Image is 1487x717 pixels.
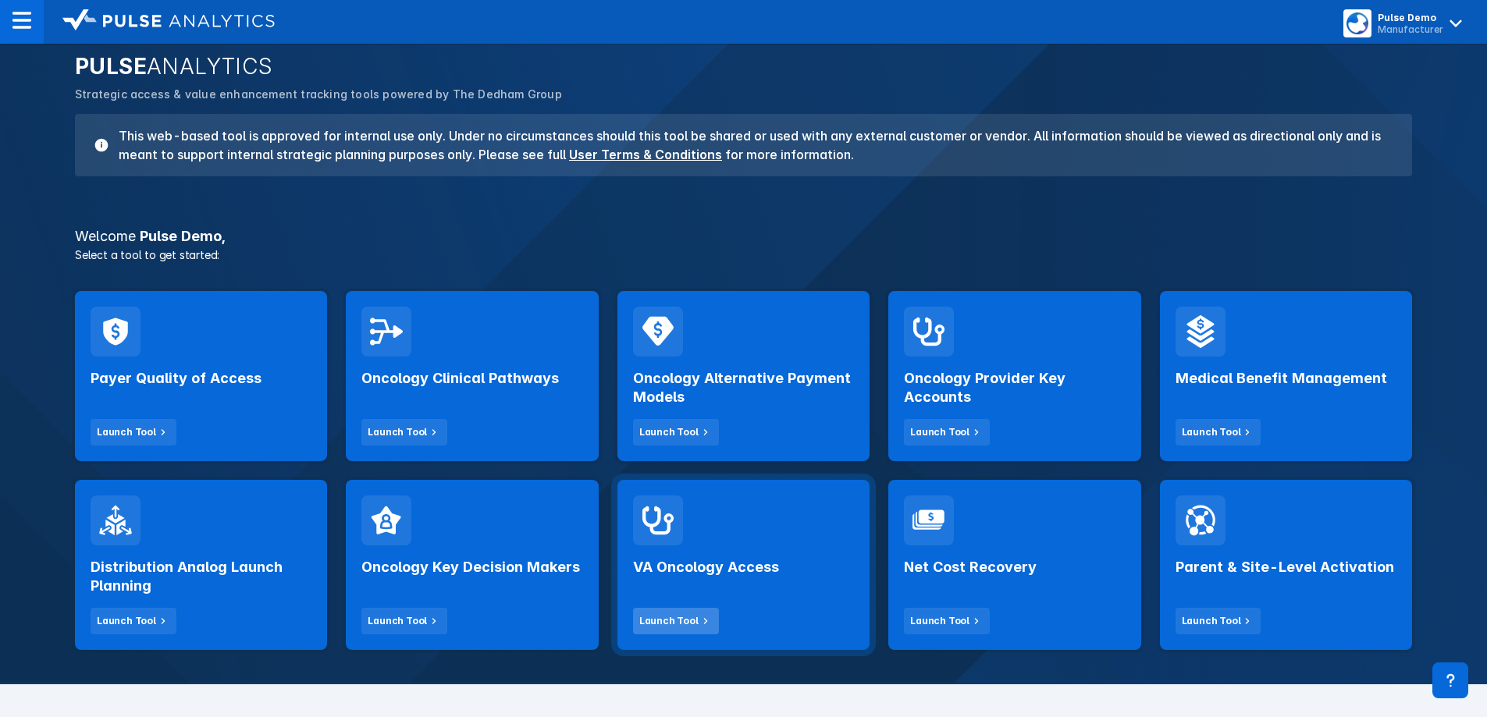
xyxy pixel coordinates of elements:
[1176,369,1387,388] h2: Medical Benefit Management
[75,228,136,244] span: Welcome
[44,9,275,34] a: logo
[888,291,1140,461] a: Oncology Provider Key AccountsLaunch Tool
[66,247,1421,263] p: Select a tool to get started:
[91,558,311,595] h2: Distribution Analog Launch Planning
[97,425,156,439] div: Launch Tool
[361,419,447,445] button: Launch Tool
[361,369,559,388] h2: Oncology Clinical Pathways
[910,614,969,628] div: Launch Tool
[75,480,327,650] a: Distribution Analog Launch PlanningLaunch Tool
[639,425,699,439] div: Launch Tool
[1378,23,1443,35] div: Manufacturer
[346,480,598,650] a: Oncology Key Decision MakersLaunch Tool
[633,419,719,445] button: Launch Tool
[1378,12,1443,23] div: Pulse Demo
[1182,614,1241,628] div: Launch Tool
[1176,419,1261,445] button: Launch Tool
[569,147,722,162] a: User Terms & Conditions
[1176,608,1261,634] button: Launch Tool
[1182,425,1241,439] div: Launch Tool
[62,9,275,31] img: logo
[368,614,427,628] div: Launch Tool
[904,608,990,634] button: Launch Tool
[1346,12,1368,34] img: menu button
[91,608,176,634] button: Launch Tool
[109,126,1393,164] h3: This web-based tool is approved for internal use only. Under no circumstances should this tool be...
[633,608,719,634] button: Launch Tool
[75,53,1412,80] h2: PULSE
[639,614,699,628] div: Launch Tool
[91,419,176,445] button: Launch Tool
[75,86,1412,103] p: Strategic access & value enhancement tracking tools powered by The Dedham Group
[633,558,779,577] h2: VA Oncology Access
[147,53,273,80] span: ANALYTICS
[904,419,990,445] button: Launch Tool
[1176,558,1394,577] h2: Parent & Site-Level Activation
[66,229,1421,243] h3: Pulse Demo ,
[904,558,1037,577] h2: Net Cost Recovery
[12,11,31,30] img: menu--horizontal.svg
[617,291,870,461] a: Oncology Alternative Payment ModelsLaunch Tool
[361,608,447,634] button: Launch Tool
[97,614,156,628] div: Launch Tool
[368,425,427,439] div: Launch Tool
[904,369,1125,406] h2: Oncology Provider Key Accounts
[617,480,870,650] a: VA Oncology AccessLaunch Tool
[91,369,261,388] h2: Payer Quality of Access
[1160,291,1412,461] a: Medical Benefit ManagementLaunch Tool
[888,480,1140,650] a: Net Cost RecoveryLaunch Tool
[1160,480,1412,650] a: Parent & Site-Level ActivationLaunch Tool
[910,425,969,439] div: Launch Tool
[75,291,327,461] a: Payer Quality of AccessLaunch Tool
[1432,662,1468,698] div: Contact Support
[633,369,854,406] h2: Oncology Alternative Payment Models
[346,291,598,461] a: Oncology Clinical PathwaysLaunch Tool
[361,558,580,577] h2: Oncology Key Decision Makers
